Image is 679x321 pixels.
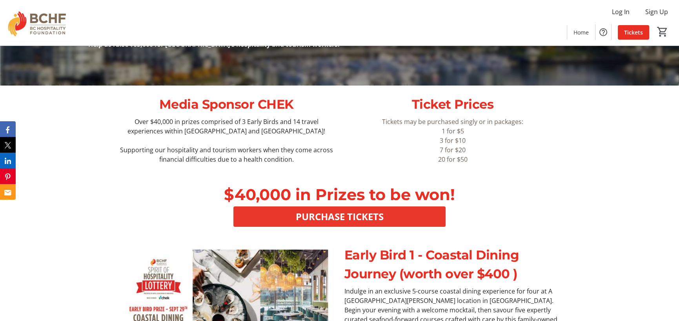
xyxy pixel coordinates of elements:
[118,145,335,164] p: Supporting our hospitality and tourism workers when they come across financial difficulties due t...
[233,206,446,227] button: PURCHASE TICKETS
[5,3,75,42] img: BC Hospitality Foundation's Logo
[618,25,649,40] a: Tickets
[122,183,556,206] p: $40,000 in Prizes to be won!
[344,246,561,283] p: Early Bird 1 - Coastal Dining Journey (worth over $400 )
[295,210,383,224] span: PURCHASE TICKETS
[645,7,668,16] span: Sign Up
[606,5,636,18] button: Log In
[441,127,464,135] span: 1 for $5
[382,117,523,126] span: Tickets may be purchased singly or in packages:
[440,146,466,154] span: 7 for $20
[639,5,674,18] button: Sign Up
[344,95,561,114] p: Ticket Prices
[88,40,340,49] strong: Help us raise $65,000 for [GEOGRAPHIC_DATA]'s hospitality and tourism workers!
[573,28,589,36] span: Home
[438,155,467,164] span: 20 for $50
[118,95,335,114] p: Media Sponsor CHEK
[595,24,611,40] button: Help
[655,25,670,39] button: Cart
[118,117,335,136] p: Over $40,000 in prizes comprised of 3 Early Birds and 14 travel experiences within [GEOGRAPHIC_DA...
[624,28,643,36] span: Tickets
[612,7,630,16] span: Log In
[440,136,466,145] span: 3 for $10
[567,25,595,40] a: Home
